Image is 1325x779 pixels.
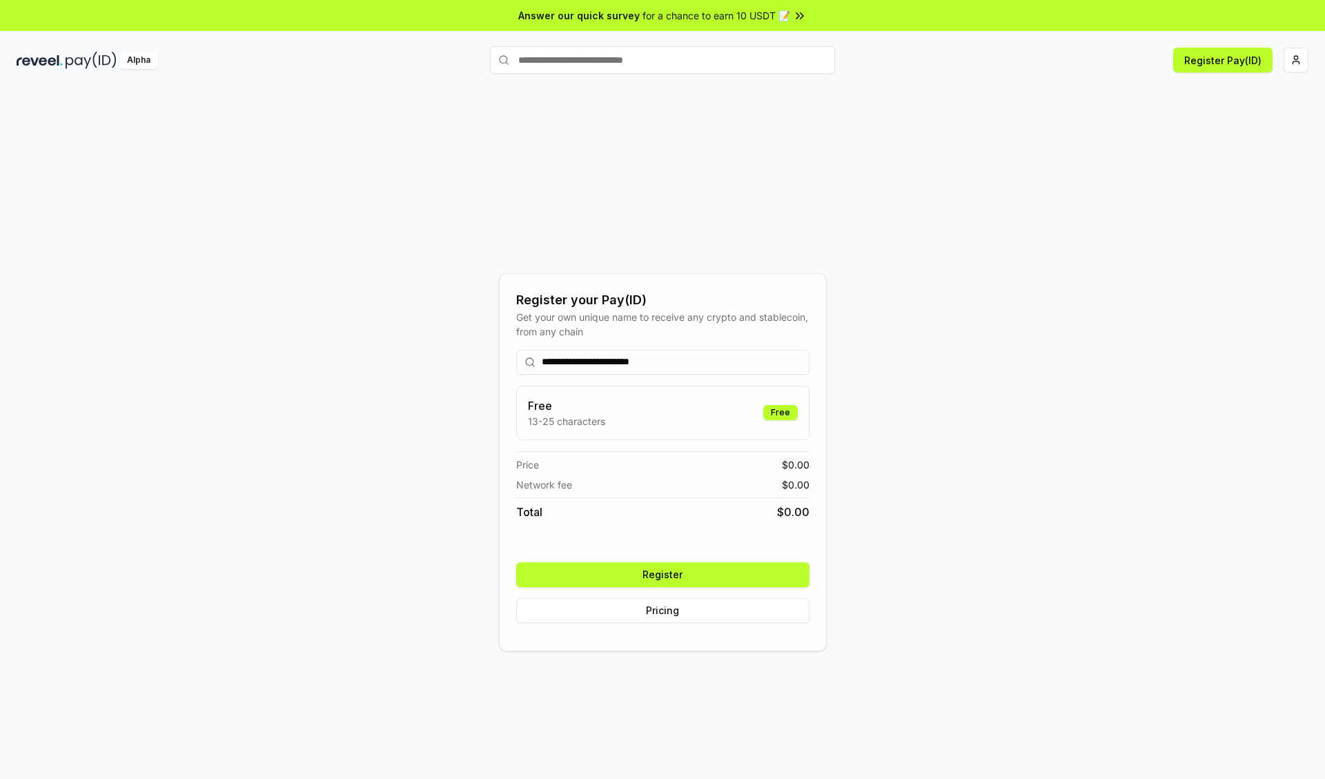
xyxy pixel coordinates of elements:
[1173,48,1273,72] button: Register Pay(ID)
[516,310,809,339] div: Get your own unique name to receive any crypto and stablecoin, from any chain
[782,477,809,492] span: $ 0.00
[516,598,809,623] button: Pricing
[66,52,117,69] img: pay_id
[119,52,158,69] div: Alpha
[516,457,539,472] span: Price
[528,414,605,428] p: 13-25 characters
[516,477,572,492] span: Network fee
[17,52,63,69] img: reveel_dark
[528,397,605,414] h3: Free
[516,290,809,310] div: Register your Pay(ID)
[782,457,809,472] span: $ 0.00
[516,504,542,520] span: Total
[777,504,809,520] span: $ 0.00
[516,562,809,587] button: Register
[763,405,798,420] div: Free
[642,8,790,23] span: for a chance to earn 10 USDT 📝
[518,8,640,23] span: Answer our quick survey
